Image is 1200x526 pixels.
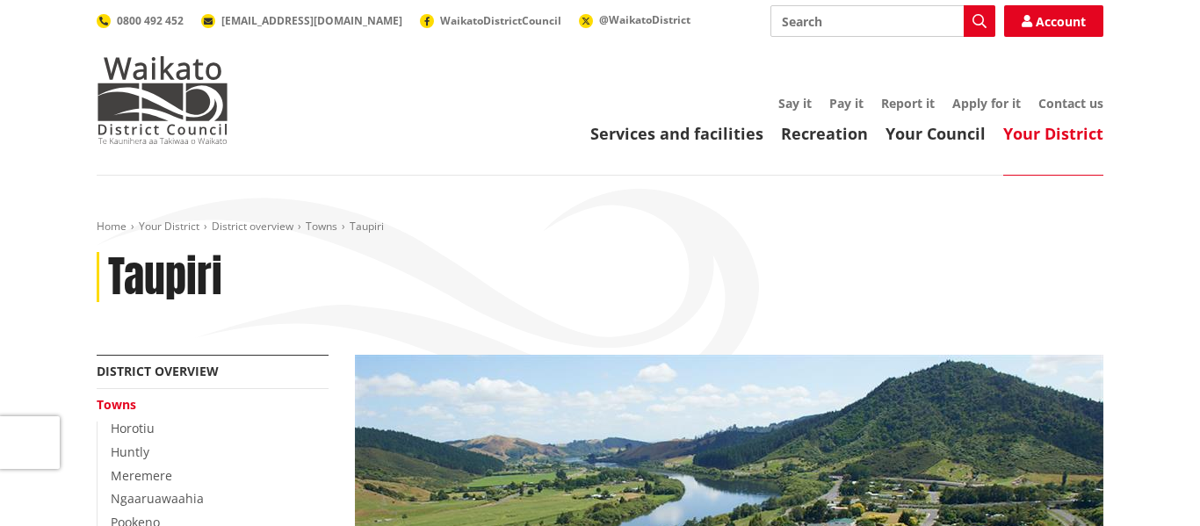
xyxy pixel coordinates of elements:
span: WaikatoDistrictCouncil [440,13,561,28]
a: [EMAIL_ADDRESS][DOMAIN_NAME] [201,13,402,28]
a: Huntly [111,443,149,460]
nav: breadcrumb [97,220,1103,234]
a: WaikatoDistrictCouncil [420,13,561,28]
a: Meremere [111,467,172,484]
h1: Taupiri [108,252,222,303]
a: Say it [778,95,812,112]
a: Towns [306,219,337,234]
a: Contact us [1038,95,1103,112]
a: 0800 492 452 [97,13,184,28]
a: Ngaaruawaahia [111,490,204,507]
a: District overview [212,219,293,234]
span: [EMAIL_ADDRESS][DOMAIN_NAME] [221,13,402,28]
img: Waikato District Council - Te Kaunihera aa Takiwaa o Waikato [97,56,228,144]
span: 0800 492 452 [117,13,184,28]
a: Services and facilities [590,123,763,144]
a: Your Council [886,123,986,144]
a: Apply for it [952,95,1021,112]
a: Your District [1003,123,1103,144]
a: Recreation [781,123,868,144]
a: Report it [881,95,935,112]
span: Taupiri [350,219,384,234]
a: Account [1004,5,1103,37]
a: Towns [97,396,136,413]
a: District overview [97,363,219,379]
input: Search input [770,5,995,37]
a: @WaikatoDistrict [579,12,690,27]
span: @WaikatoDistrict [599,12,690,27]
a: Home [97,219,127,234]
a: Pay it [829,95,864,112]
a: Your District [139,219,199,234]
a: Horotiu [111,420,155,436]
